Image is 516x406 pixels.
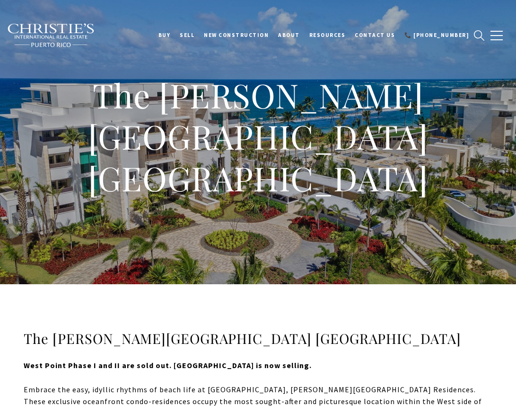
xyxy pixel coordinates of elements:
[273,23,305,47] a: About
[69,74,447,199] h1: The [PERSON_NAME][GEOGRAPHIC_DATA] [GEOGRAPHIC_DATA]
[355,32,395,38] span: Contact Us
[199,23,273,47] a: New Construction
[305,23,350,47] a: Resources
[400,23,474,47] a: 📞 [PHONE_NUMBER]
[24,330,492,348] h3: The [PERSON_NAME][GEOGRAPHIC_DATA] [GEOGRAPHIC_DATA]
[7,23,95,48] img: Christie's International Real Estate black text logo
[154,23,175,47] a: BUY
[24,361,312,370] strong: West Point Phase I and II are sold out. [GEOGRAPHIC_DATA] is now selling.
[404,32,469,38] span: 📞 [PHONE_NUMBER]
[204,32,269,38] span: New Construction
[175,23,199,47] a: SELL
